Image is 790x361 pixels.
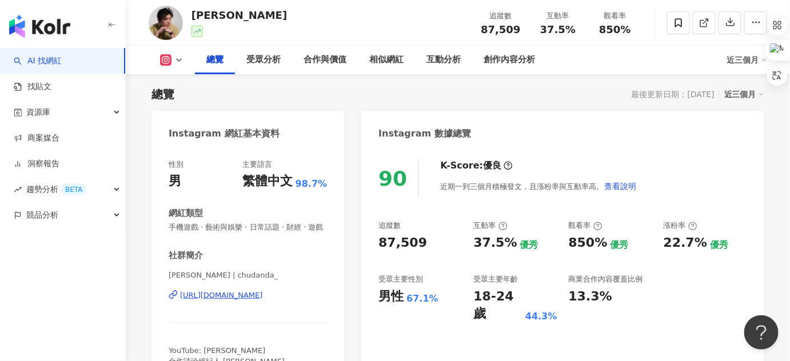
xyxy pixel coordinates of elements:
div: 追蹤數 [479,10,522,22]
div: 850% [569,234,608,252]
a: 洞察報告 [14,158,59,170]
div: 追蹤數 [378,220,401,231]
div: 繁體中文 [242,173,293,190]
div: 總覽 [206,53,224,67]
a: [URL][DOMAIN_NAME] [169,290,327,300]
a: 找貼文 [14,81,51,93]
div: 受眾主要年齡 [473,274,518,284]
div: 受眾分析 [246,53,281,67]
span: rise [14,186,22,194]
img: logo [9,15,70,38]
div: 總覽 [151,86,174,102]
div: 優秀 [710,239,728,251]
span: 趨勢分析 [26,177,87,202]
div: 近三個月 [724,87,764,102]
div: 優秀 [611,239,629,251]
div: 近期一到三個月積極發文，且漲粉率與互動率高。 [440,175,637,198]
span: 850% [599,24,631,35]
img: KOL Avatar [149,6,183,40]
div: 商業合作內容覆蓋比例 [569,274,643,284]
span: 資源庫 [26,99,50,125]
div: 90 [378,167,407,190]
div: 44.3% [525,310,557,323]
div: 互動率 [473,220,507,231]
div: 受眾主要性別 [378,274,423,284]
div: BETA [61,184,87,195]
button: 查看說明 [604,175,637,198]
span: [PERSON_NAME] | chudanda_ [169,270,327,280]
div: 互動率 [536,10,580,22]
div: 18-24 歲 [473,288,522,323]
div: 67.1% [406,292,438,305]
div: 近三個月 [727,51,767,69]
div: Instagram 網紅基本資料 [169,127,280,140]
div: 互動分析 [426,53,461,67]
span: 手機遊戲 · 藝術與娛樂 · 日常話題 · 財經 · 遊戲 [169,222,327,232]
a: 商案媒合 [14,133,59,144]
div: 性別 [169,159,183,170]
a: searchAI 找網紅 [14,55,62,67]
span: 37.5% [540,24,576,35]
iframe: Help Scout Beacon - Open [744,315,779,350]
div: [URL][DOMAIN_NAME] [180,290,263,300]
div: 主要語言 [242,159,272,170]
div: 87,509 [378,234,427,252]
span: 98.7% [296,178,328,190]
div: 相似網紅 [369,53,404,67]
div: 合作與價值 [304,53,346,67]
span: 查看說明 [604,182,636,191]
div: 22.7% [664,234,707,252]
div: 男 [169,173,181,190]
div: 觀看率 [569,220,603,231]
div: 最後更新日期：[DATE] [632,90,715,99]
div: 37.5% [473,234,517,252]
div: 漲粉率 [664,220,697,231]
div: 優秀 [520,239,538,251]
div: 13.3% [569,288,612,306]
div: K-Score : [440,159,513,172]
div: 創作內容分析 [484,53,535,67]
div: 男性 [378,288,404,306]
div: 社群簡介 [169,250,203,262]
div: 網紅類型 [169,207,203,219]
div: 觀看率 [593,10,637,22]
span: 87,509 [481,23,520,35]
div: 優良 [483,159,501,172]
div: [PERSON_NAME] [191,8,287,22]
span: 競品分析 [26,202,58,228]
div: Instagram 數據總覽 [378,127,471,140]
